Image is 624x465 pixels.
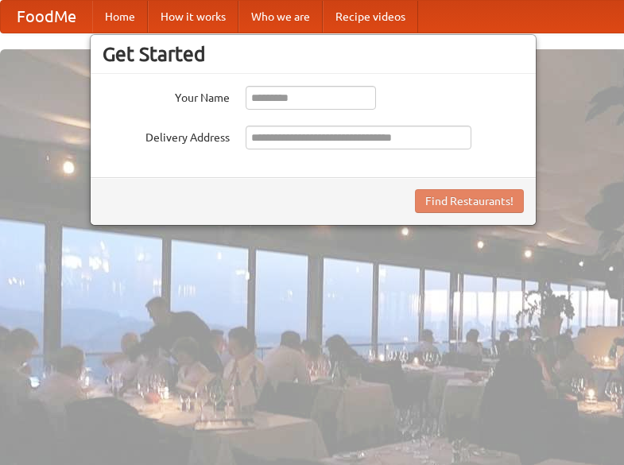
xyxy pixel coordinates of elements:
[103,126,230,145] label: Delivery Address
[415,189,524,213] button: Find Restaurants!
[103,42,524,66] h3: Get Started
[1,1,92,33] a: FoodMe
[103,86,230,106] label: Your Name
[323,1,418,33] a: Recipe videos
[148,1,238,33] a: How it works
[92,1,148,33] a: Home
[238,1,323,33] a: Who we are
